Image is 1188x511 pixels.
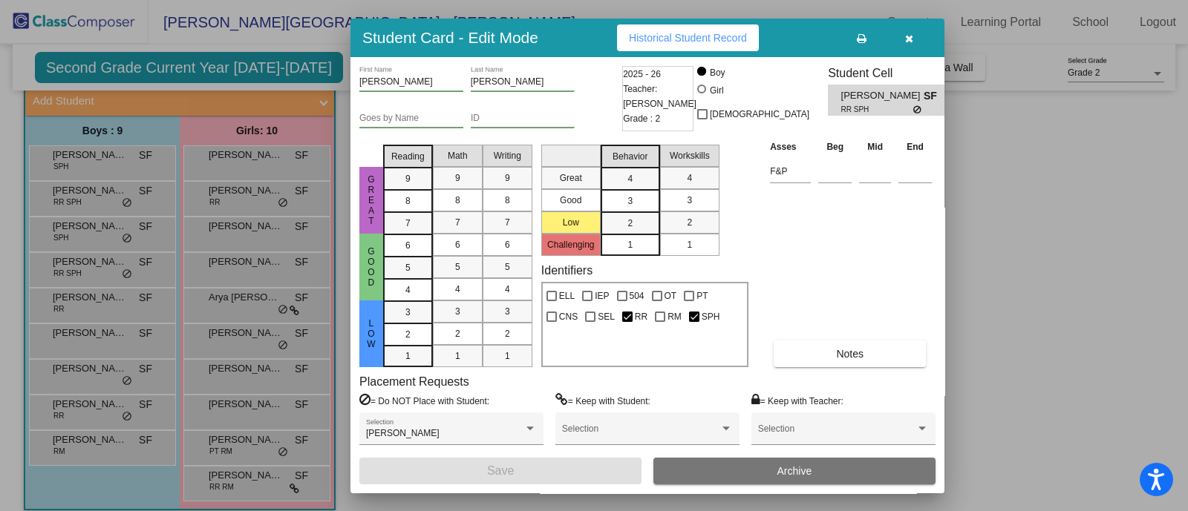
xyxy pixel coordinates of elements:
[505,305,510,318] span: 3
[559,287,575,305] span: ELL
[687,216,692,229] span: 2
[665,287,677,305] span: OT
[405,261,411,274] span: 5
[774,340,926,367] button: Notes
[635,308,647,326] span: RR
[653,458,936,484] button: Archive
[855,139,895,155] th: Mid
[405,328,411,341] span: 2
[670,149,710,162] span: Workskills
[359,393,489,408] label: = Do NOT Place with Student:
[617,24,759,51] button: Historical Student Record
[668,308,682,326] span: RM
[627,194,633,208] span: 3
[702,308,720,326] span: SPH
[405,172,411,185] span: 9
[359,458,642,484] button: Save
[505,260,510,274] span: 5
[623,67,661,82] span: 2025 - 26
[505,171,510,185] span: 9
[710,105,809,123] span: [DEMOGRAPHIC_DATA]
[687,171,692,185] span: 4
[505,194,510,207] span: 8
[924,88,944,104] span: SF
[455,194,460,207] span: 8
[630,287,644,305] span: 504
[505,238,510,251] span: 6
[613,150,647,163] span: Behavior
[455,349,460,363] span: 1
[455,238,460,251] span: 6
[448,149,468,162] span: Math
[627,238,633,251] span: 1
[455,327,460,340] span: 2
[505,216,510,229] span: 7
[366,428,440,438] span: [PERSON_NAME]
[405,239,411,252] span: 6
[487,464,514,477] span: Save
[777,465,812,477] span: Archive
[696,287,708,305] span: PT
[555,393,650,408] label: = Keep with Student:
[627,217,633,230] span: 2
[559,308,578,326] span: CNS
[751,393,843,408] label: = Keep with Teacher:
[709,66,725,79] div: Boy
[359,113,463,124] input: goes by name
[455,260,460,274] span: 5
[841,88,924,104] span: [PERSON_NAME] [PERSON_NAME]
[505,283,510,296] span: 4
[391,150,425,163] span: Reading
[770,160,811,182] input: assessment
[687,238,692,251] span: 1
[815,139,855,155] th: Beg
[598,308,615,326] span: SEL
[629,32,747,44] span: Historical Student Record
[841,104,913,115] span: RR SPH
[595,287,609,305] span: IEP
[494,149,521,162] span: Writing
[541,263,593,277] label: Identifiers
[359,375,469,389] label: Placement Requests
[405,283,411,297] span: 4
[455,171,460,185] span: 9
[836,348,864,360] span: Notes
[623,82,696,111] span: Teacher: [PERSON_NAME]
[623,111,660,126] span: Grade : 2
[505,327,510,340] span: 2
[365,246,378,288] span: Good
[365,318,378,349] span: Low
[709,84,724,97] div: Girl
[405,217,411,230] span: 7
[362,28,538,47] h3: Student Card - Edit Mode
[627,172,633,185] span: 4
[766,139,815,155] th: Asses
[895,139,936,155] th: End
[828,66,957,80] h3: Student Cell
[405,306,411,319] span: 3
[455,216,460,229] span: 7
[405,349,411,363] span: 1
[365,174,378,226] span: Great
[687,194,692,207] span: 3
[505,349,510,363] span: 1
[455,283,460,296] span: 4
[405,194,411,208] span: 8
[455,305,460,318] span: 3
